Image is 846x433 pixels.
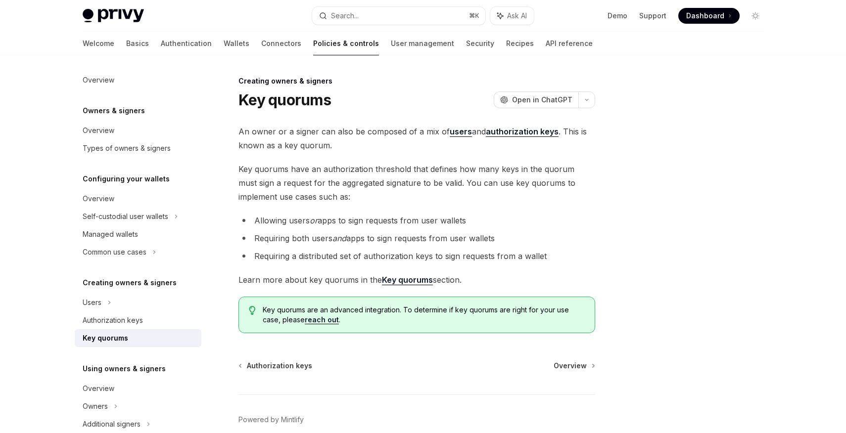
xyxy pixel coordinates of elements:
a: Key quorums [382,275,433,285]
a: Authentication [161,32,212,55]
span: Learn more about key quorums in the section. [238,273,595,287]
li: Requiring both users apps to sign requests from user wallets [238,231,595,245]
a: Powered by Mintlify [238,415,304,425]
a: Overview [75,71,201,89]
em: and [332,233,346,243]
span: Open in ChatGPT [512,95,572,105]
span: Dashboard [686,11,724,21]
div: Key quorums [83,332,128,344]
em: or [310,216,318,225]
a: users [450,127,472,137]
a: Security [466,32,494,55]
button: Search...⌘K [312,7,485,25]
a: Connectors [261,32,301,55]
a: Types of owners & signers [75,139,201,157]
button: Ask AI [490,7,534,25]
h5: Using owners & signers [83,363,166,375]
li: Requiring a distributed set of authorization keys to sign requests from a wallet [238,249,595,263]
div: Overview [83,74,114,86]
a: Overview [75,190,201,208]
div: Owners [83,400,108,412]
a: Authorization keys [75,311,201,329]
div: Common use cases [83,246,146,258]
a: Overview [75,380,201,397]
a: API reference [546,32,593,55]
span: An owner or a signer can also be composed of a mix of and . This is known as a key quorum. [238,125,595,152]
a: Dashboard [678,8,740,24]
a: Basics [126,32,149,55]
span: Key quorums are an advanced integration. To determine if key quorums are right for your use case,... [263,305,585,325]
a: authorization keys [486,127,559,137]
img: light logo [83,9,144,23]
span: Key quorums have an authorization threshold that defines how many keys in the quorum must sign a ... [238,162,595,204]
li: Allowing users apps to sign requests from user wallets [238,214,595,227]
button: Toggle dark mode [748,8,763,24]
div: Types of owners & signers [83,142,171,154]
a: Welcome [83,32,114,55]
h5: Owners & signers [83,105,145,117]
a: Authorization keys [239,361,312,371]
a: Overview [75,122,201,139]
div: Authorization keys [83,314,143,326]
a: Overview [554,361,594,371]
div: Creating owners & signers [238,76,595,86]
h5: Configuring your wallets [83,173,170,185]
a: reach out [305,315,339,324]
span: ⌘ K [469,12,479,20]
div: Users [83,297,101,308]
a: Wallets [224,32,249,55]
div: Overview [83,383,114,394]
a: Key quorums [75,329,201,347]
span: Ask AI [507,11,527,21]
div: Additional signers [83,418,141,430]
span: Authorization keys [247,361,312,371]
div: Overview [83,193,114,205]
div: Self-custodial user wallets [83,211,168,222]
h1: Key quorums [238,91,331,109]
a: Policies & controls [313,32,379,55]
div: Search... [331,10,359,22]
div: Managed wallets [83,228,138,240]
a: User management [391,32,454,55]
a: Demo [608,11,627,21]
a: Recipes [506,32,534,55]
h5: Creating owners & signers [83,277,177,289]
div: Overview [83,125,114,136]
button: Open in ChatGPT [494,91,578,108]
svg: Tip [249,306,256,315]
a: Managed wallets [75,225,201,243]
span: Overview [554,361,587,371]
a: Support [639,11,666,21]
